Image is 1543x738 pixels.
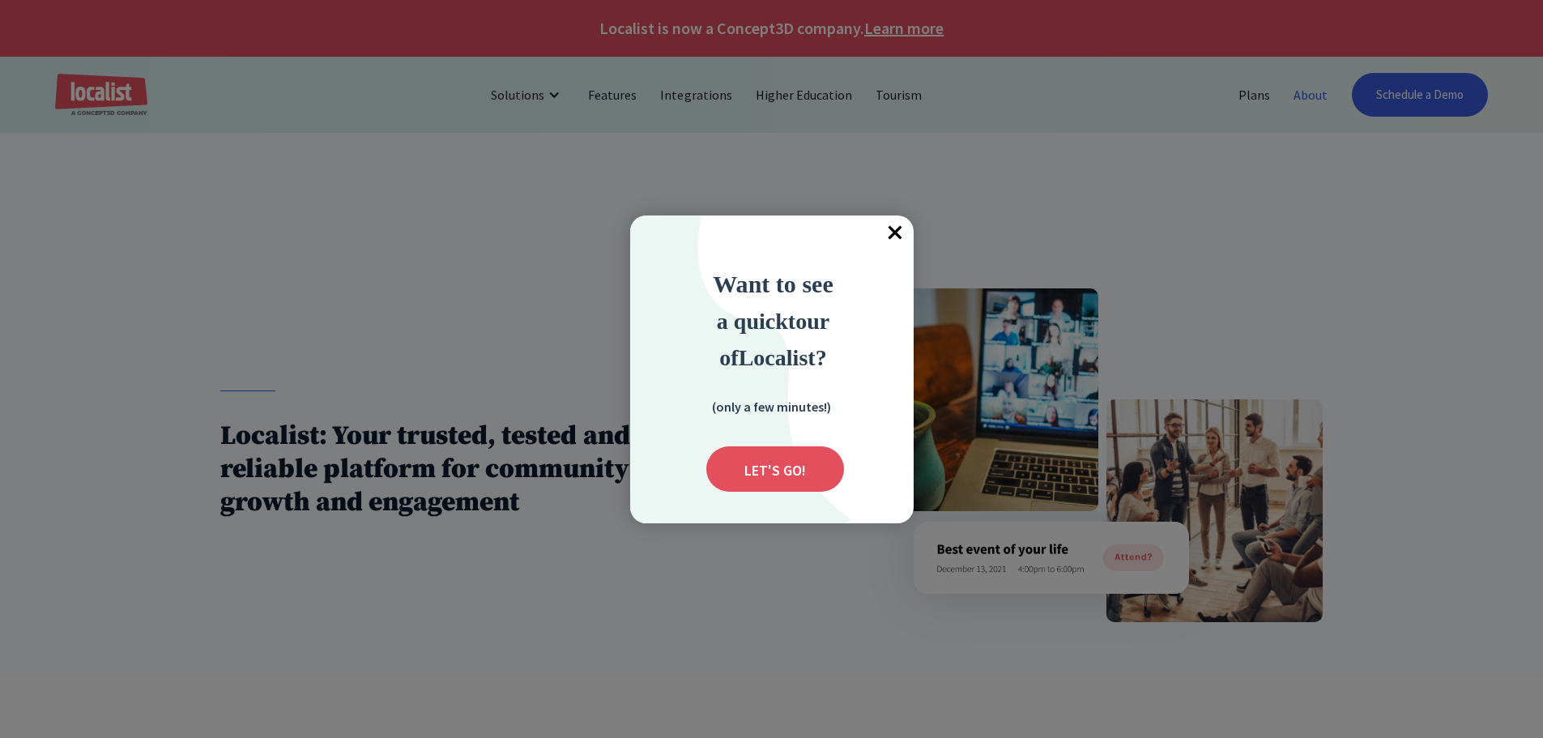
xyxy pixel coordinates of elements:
div: Want to see a quick tour of Localist? [668,266,879,375]
strong: ur of [719,309,829,370]
strong: (only a few minutes!) [712,399,831,415]
span: × [878,215,914,251]
strong: to [788,309,807,334]
strong: Localist? [739,345,827,370]
div: Submit [706,446,844,492]
div: (only a few minutes!) [690,396,852,416]
div: Close popup [878,215,914,251]
strong: Want to see [713,271,833,297]
span: a quick [717,309,788,334]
